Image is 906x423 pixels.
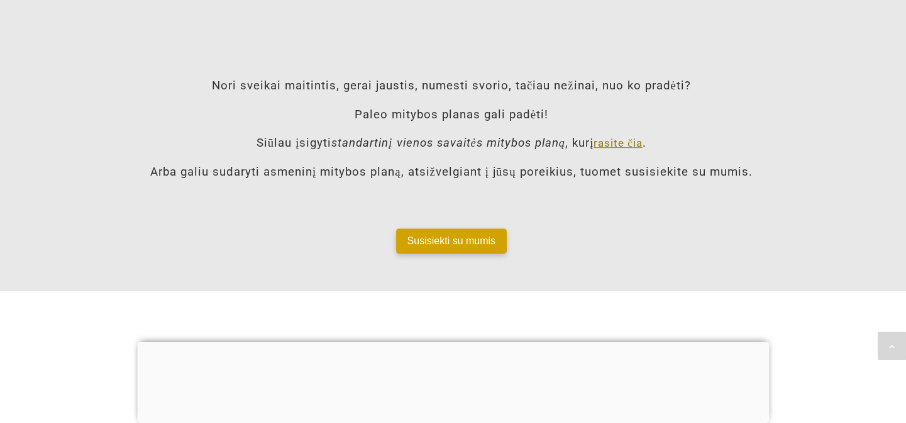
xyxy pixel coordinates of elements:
em: standartinį vienos savaitės mitybos planą [331,136,565,150]
span: Nori sveikai maitintis, gerai jaustis, numesti svorio, tačiau nežinai, nuo ko pradėti? [212,79,691,93]
span: Arba galiu sudaryti asmeninį mitybos planą, atsižvelgiant į jūsų poreikius, tuomet susisiekite su... [150,165,753,179]
iframe: Advertisement [137,342,769,420]
a: rasite čia [594,137,643,149]
span: Susisiekti su mumis [407,235,495,247]
span: Siūlau įsigyti , kurį . [257,136,646,150]
a: Susisiekti su mumis [396,228,507,254]
span: Paleo mitybos planas gali padėti! [355,108,548,121]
